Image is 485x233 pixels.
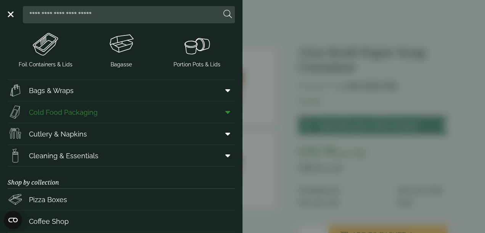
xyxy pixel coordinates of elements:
[29,216,69,227] span: Coffee Shop
[29,129,87,139] span: Cutlery & Napkins
[8,80,235,101] a: Bags & Wraps
[162,29,232,59] img: PortionPots.svg
[8,192,23,207] img: Pizza_boxes.svg
[8,123,235,145] a: Cutlery & Napkins
[8,101,235,123] a: Cold Food Packaging
[8,104,23,120] img: Sandwich_box.svg
[29,151,98,161] span: Cleaning & Essentials
[87,27,156,70] a: Bagasse
[8,167,235,189] h3: Shop by collection
[11,29,80,59] img: Foil_container.svg
[8,126,23,141] img: Cutlery.svg
[162,27,232,70] a: Portion Pots & Lids
[8,211,235,232] a: Coffee Shop
[87,29,156,59] img: Clamshell_box.svg
[8,145,235,166] a: Cleaning & Essentials
[29,85,74,96] span: Bags & Wraps
[8,83,23,98] img: Paper_carriers.svg
[11,27,80,70] a: Foil Containers & Lids
[8,148,23,163] img: open-wipe.svg
[4,211,22,229] button: Open CMP widget
[19,61,72,69] span: Foil Containers & Lids
[173,61,220,69] span: Portion Pots & Lids
[8,189,235,210] a: Pizza Boxes
[29,194,67,205] span: Pizza Boxes
[111,61,132,69] span: Bagasse
[29,107,98,117] span: Cold Food Packaging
